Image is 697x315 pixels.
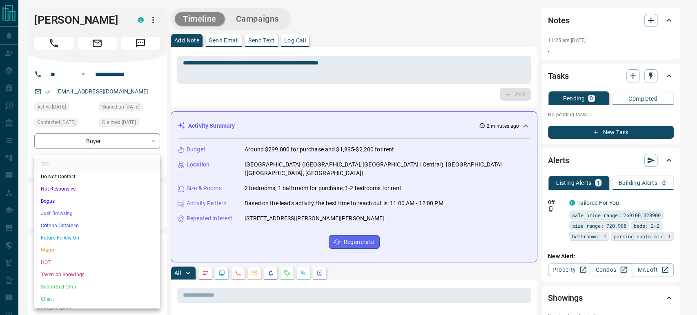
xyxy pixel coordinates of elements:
[34,244,160,256] li: Warm
[34,293,160,305] li: Client
[34,195,160,207] li: Bogus
[34,220,160,232] li: Criteria Obtained
[34,207,160,220] li: Just Browsing
[34,256,160,268] li: HOT
[34,183,160,195] li: Not Responsive
[34,232,160,244] li: Future Follow Up
[34,281,160,293] li: Submitted Offer
[34,171,160,183] li: Do Not Contact
[34,268,160,281] li: Taken on Showings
